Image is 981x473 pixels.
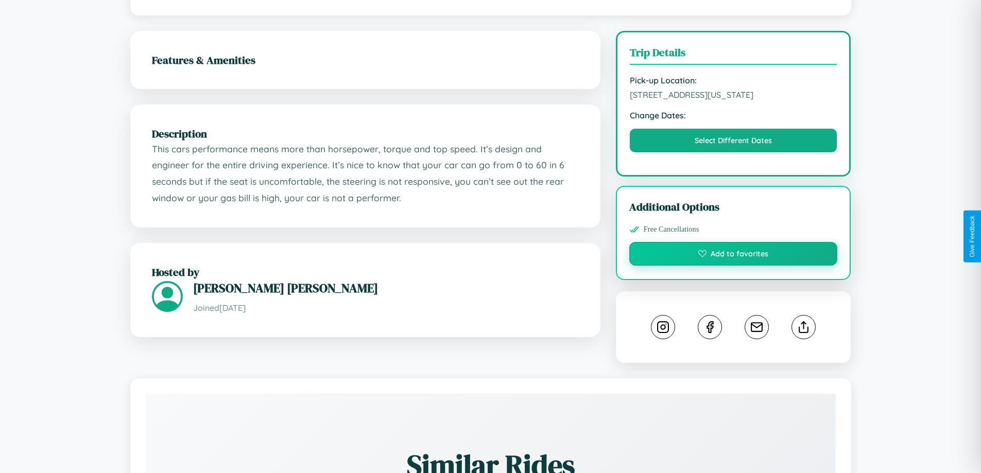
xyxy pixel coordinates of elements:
[630,75,837,85] strong: Pick-up Location:
[152,126,579,141] h2: Description
[152,52,579,67] h2: Features & Amenities
[629,199,838,214] h3: Additional Options
[644,225,699,234] span: Free Cancellations
[152,141,579,206] p: This cars performance means more than horsepower, torque and top speed. It’s design and engineer ...
[629,242,838,266] button: Add to favorites
[630,110,837,120] strong: Change Dates:
[152,265,579,279] h2: Hosted by
[193,301,579,316] p: Joined [DATE]
[630,45,837,65] h3: Trip Details
[630,90,837,100] span: [STREET_ADDRESS][US_STATE]
[193,279,579,296] h3: [PERSON_NAME] [PERSON_NAME]
[630,129,837,152] button: Select Different Dates
[969,216,976,257] div: Give Feedback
